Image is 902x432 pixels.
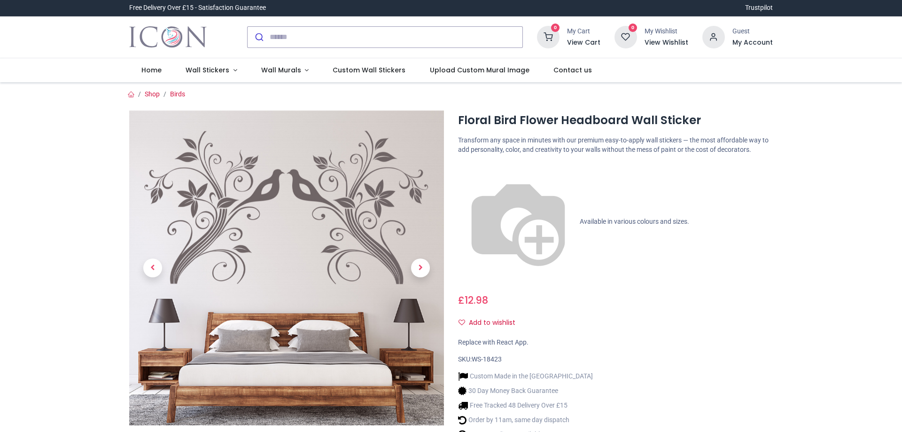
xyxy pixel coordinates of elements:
[458,136,773,154] p: Transform any space in minutes with our premium easy-to-apply wall stickers — the most affordable...
[129,157,176,378] a: Previous
[459,319,465,326] i: Add to wishlist
[458,162,578,282] img: color-wheel.png
[458,415,593,425] li: Order by 11am, same day dispatch
[186,65,229,75] span: Wall Stickers
[472,355,502,363] span: WS-18423
[580,218,689,225] span: Available in various colours and sizes.
[129,24,207,50] img: Icon Wall Stickers
[537,32,560,40] a: 0
[397,157,444,378] a: Next
[129,24,207,50] a: Logo of Icon Wall Stickers
[614,32,637,40] a: 0
[249,58,321,83] a: Wall Murals
[645,38,688,47] a: View Wishlist
[458,401,593,410] li: Free Tracked 48 Delivery Over £15
[173,58,249,83] a: Wall Stickers
[465,293,488,307] span: 12.98
[261,65,301,75] span: Wall Murals
[458,315,523,331] button: Add to wishlistAdd to wishlist
[129,110,444,425] img: Floral Bird Flower Headboard Wall Sticker
[248,27,270,47] button: Submit
[141,65,162,75] span: Home
[745,3,773,13] a: Trustpilot
[567,27,600,36] div: My Cart
[143,259,162,277] span: Previous
[458,338,773,347] div: Replace with React App.
[145,90,160,98] a: Shop
[458,355,773,364] div: SKU:
[732,38,773,47] a: My Account
[458,371,593,381] li: Custom Made in the [GEOGRAPHIC_DATA]
[411,259,430,277] span: Next
[567,38,600,47] a: View Cart
[629,24,638,32] sup: 0
[333,65,405,75] span: Custom Wall Stickers
[553,65,592,75] span: Contact us
[430,65,529,75] span: Upload Custom Mural Image
[551,24,560,32] sup: 0
[458,293,488,307] span: £
[458,386,593,396] li: 30 Day Money Back Guarantee
[645,27,688,36] div: My Wishlist
[458,112,773,128] h1: Floral Bird Flower Headboard Wall Sticker
[732,27,773,36] div: Guest
[129,3,266,13] div: Free Delivery Over £15 - Satisfaction Guarantee
[170,90,185,98] a: Birds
